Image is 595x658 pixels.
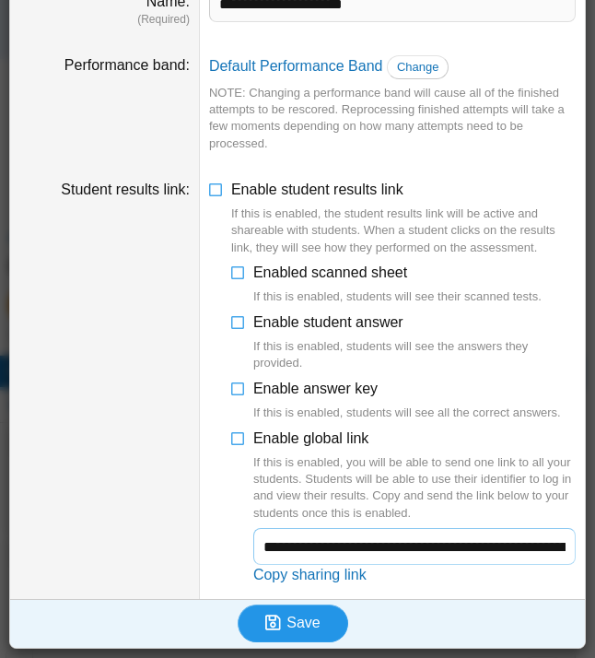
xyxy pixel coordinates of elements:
span: Enable student results link [231,182,576,256]
div: If this is enabled, students will see the answers they provided. [253,338,576,371]
button: Save [238,605,348,641]
span: Enable answer key [253,381,561,422]
span: Change [397,60,439,74]
label: Performance band [64,57,190,73]
label: Student results link [61,182,190,197]
dfn: (Required) [19,12,190,28]
div: If this is enabled, you will be able to send one link to all your students. Students will be able... [253,454,576,522]
span: Enable global link [253,430,576,522]
a: Change [387,55,449,79]
div: If this is enabled, the student results link will be active and shareable with students. When a s... [231,206,576,256]
span: Enable student answer [253,314,576,372]
div: If this is enabled, students will see their scanned tests. [253,288,542,305]
span: Enabled scanned sheet [253,264,542,306]
a: Default Performance Band [209,58,383,74]
div: If this is enabled, students will see all the correct answers. [253,405,561,421]
a: Copy sharing link [253,567,367,582]
div: NOTE: Changing a performance band will cause all of the finished attempts to be rescored. Reproce... [209,85,576,152]
span: Save [286,615,320,630]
